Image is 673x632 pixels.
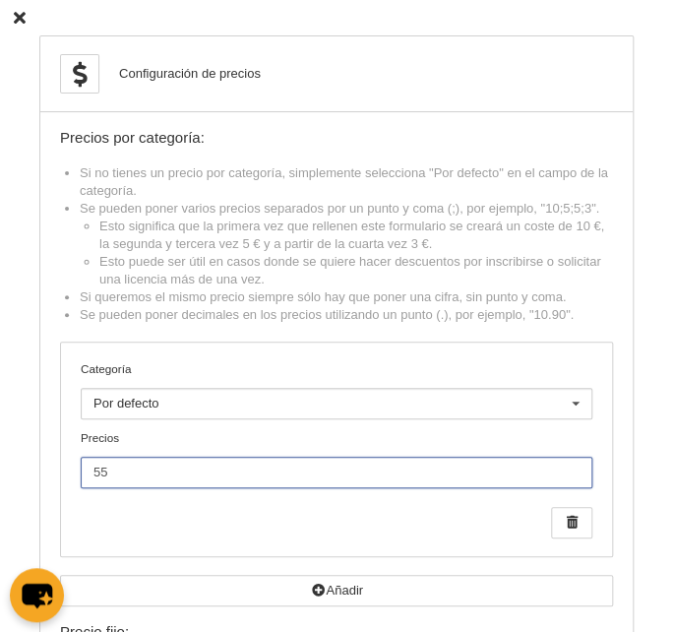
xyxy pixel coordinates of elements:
[80,306,613,324] li: Se pueden poner decimales en los precios utilizando un punto (.), por ejemplo, "10.90".
[81,360,592,378] label: Categoría
[14,12,26,25] i: Cerrar
[80,200,613,288] li: Se pueden poner varios precios separados por un punto y coma (;), por ejemplo, "10;5;5;3".
[119,65,261,83] div: Configuración de precios
[60,130,613,147] div: Precios por categoría:
[99,218,613,253] li: Esto significa que la primera vez que rellenen este formulario se creará un coste de 10 €, la seg...
[93,396,159,411] span: Por defecto
[80,288,613,306] li: Si queremos el mismo precio siempre sólo hay que poner una cifra, sin punto y coma.
[99,253,613,288] li: Esto puede ser útil en casos donde se quiere hacer descuentos por inscribirse o solicitar una lic...
[60,575,613,606] button: Añadir
[10,568,64,622] button: chat-button
[80,164,613,200] li: Si no tienes un precio por categoría, simplemente selecciona "Por defecto" en el campo de la cate...
[81,429,592,488] label: Precios
[81,457,592,488] input: Precios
